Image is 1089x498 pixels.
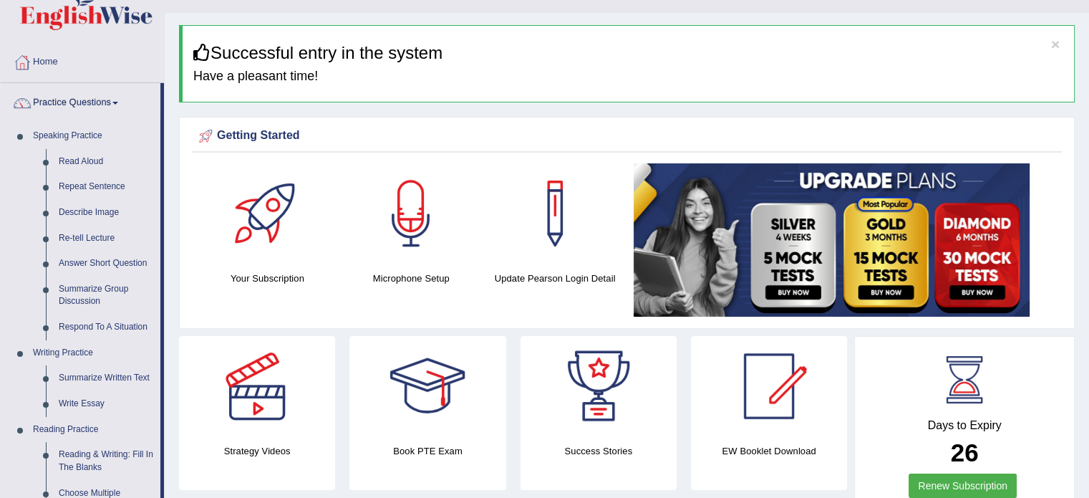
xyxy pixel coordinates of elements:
[52,200,160,226] a: Describe Image
[634,163,1030,317] img: small5.jpg
[52,442,160,480] a: Reading & Writing: Fill In The Blanks
[195,125,1058,147] div: Getting Started
[26,417,160,443] a: Reading Practice
[52,226,160,252] a: Re-tell Lecture
[871,419,1058,432] h4: Days to Expiry
[193,70,1063,84] h4: Have a pleasant time!
[52,174,160,200] a: Repeat Sentence
[951,439,979,466] b: 26
[1051,37,1060,52] button: ×
[52,251,160,277] a: Answer Short Question
[1,42,164,78] a: Home
[52,391,160,417] a: Write Essay
[52,149,160,175] a: Read Aloud
[1,83,160,119] a: Practice Questions
[52,365,160,391] a: Summarize Written Text
[26,340,160,366] a: Writing Practice
[193,44,1063,62] h3: Successful entry in the system
[52,315,160,340] a: Respond To A Situation
[52,277,160,315] a: Summarize Group Discussion
[349,444,505,459] h4: Book PTE Exam
[521,444,677,459] h4: Success Stories
[347,271,476,286] h4: Microphone Setup
[909,474,1017,498] a: Renew Subscription
[490,271,620,286] h4: Update Pearson Login Detail
[179,444,335,459] h4: Strategy Videos
[691,444,847,459] h4: EW Booklet Download
[203,271,332,286] h4: Your Subscription
[26,123,160,149] a: Speaking Practice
